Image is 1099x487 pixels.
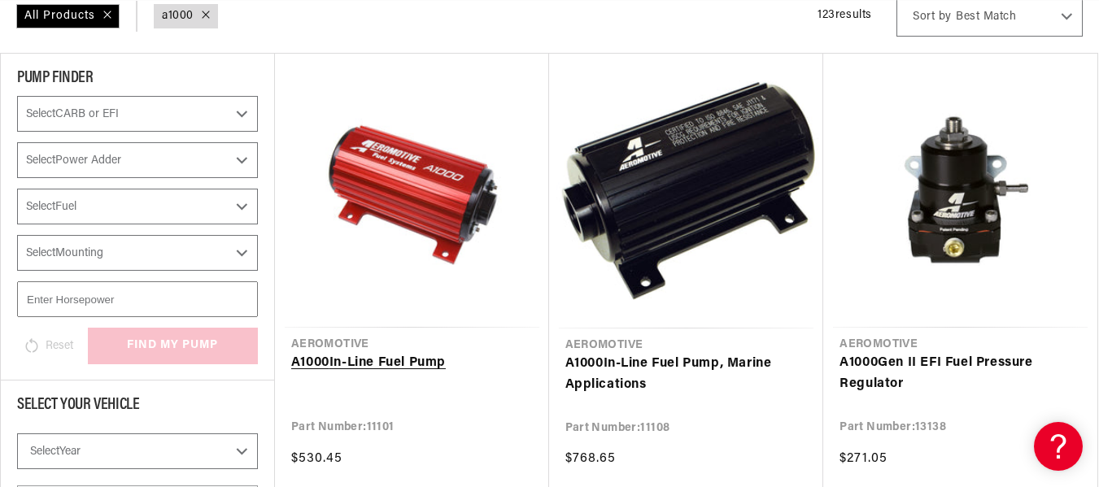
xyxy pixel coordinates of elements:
[913,9,952,25] span: Sort by
[17,142,258,178] select: Power Adder
[840,353,1081,394] a: A1000Gen II EFI Fuel Pressure Regulator
[291,353,533,374] a: A1000In-Line Fuel Pump
[17,189,258,224] select: Fuel
[17,96,258,132] select: CARB or EFI
[162,7,194,25] a: a1000
[17,433,258,469] select: Year
[17,397,258,417] div: Select Your Vehicle
[17,281,258,317] input: Enter Horsepower
[818,9,872,21] span: 123 results
[565,354,808,395] a: A1000In-Line Fuel Pump, Marine Applications
[17,235,258,271] select: Mounting
[16,4,120,28] div: All Products
[17,70,94,86] span: PUMP FINDER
